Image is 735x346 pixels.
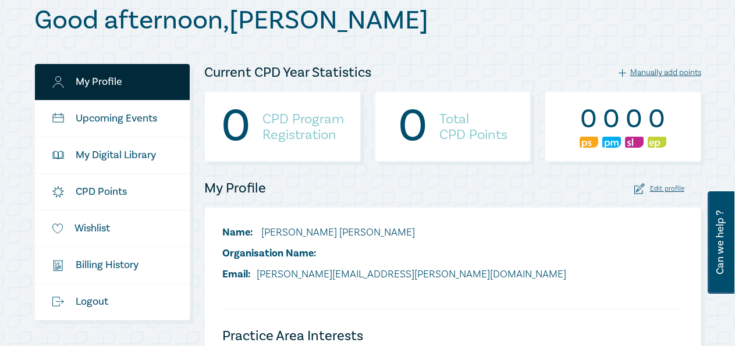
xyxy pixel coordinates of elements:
a: My Digital Library [35,137,190,173]
span: Email: [222,267,251,281]
div: Edit profile [634,183,684,194]
img: Ethics & Professional Responsibility [648,137,666,148]
h4: Total CPD Points [439,111,507,142]
h4: My Profile [204,179,266,198]
a: CPD Points [35,174,190,210]
a: Logout [35,284,190,320]
img: Professional Skills [580,137,598,148]
div: Manually add points [619,67,701,78]
li: [PERSON_NAME][EMAIL_ADDRESS][PERSON_NAME][DOMAIN_NAME] [222,267,566,282]
span: Organisation Name: [222,247,317,260]
div: 0 [221,112,251,142]
span: Name: [222,226,253,239]
h4: CPD Program Registration [262,111,344,142]
h4: Practice Area Interests [222,327,683,345]
span: Can we help ? [715,198,726,287]
h1: Good afternoon , [PERSON_NAME] [34,5,701,35]
img: Substantive Law [625,137,644,148]
div: 0 [398,112,428,142]
li: [PERSON_NAME] [PERSON_NAME] [222,225,566,240]
div: 0 [580,104,598,134]
a: Wishlist [35,211,190,247]
h4: Current CPD Year Statistics [204,63,371,82]
img: Practice Management & Business Skills [602,137,621,148]
a: Upcoming Events [35,101,190,137]
div: 0 [625,104,644,134]
tspan: $ [55,262,57,267]
div: 0 [602,104,621,134]
a: $Billing History [35,247,190,283]
a: My Profile [35,64,190,100]
div: 0 [648,104,666,134]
